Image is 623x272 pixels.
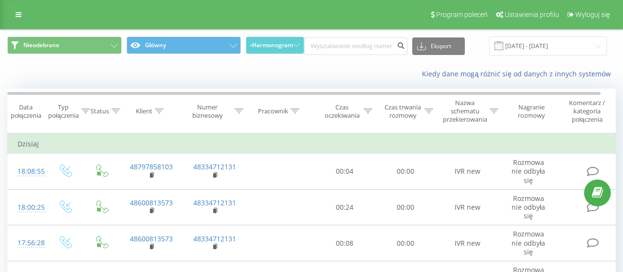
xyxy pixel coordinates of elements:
span: Nieodebrane [23,41,59,49]
a: 48600813573 [130,234,173,243]
td: IVR new [436,154,499,190]
div: 18:00:25 [18,198,37,217]
a: Kiedy dane mogą różnić się od danych z innych systemów [422,69,616,78]
a: 48334712131 [193,162,236,171]
input: Wyszukiwanie według numeru [304,37,407,55]
span: Wyloguj się [575,11,610,18]
td: 00:08 [314,225,375,261]
div: Numer biznesowy [183,103,233,120]
div: 17:56:28 [18,234,37,253]
td: 00:00 [375,225,436,261]
td: 00:24 [314,189,375,225]
span: Ustawienia profilu [505,11,559,18]
span: Rozmowa nie odbyła się [512,194,545,220]
a: 48334712131 [193,198,236,207]
div: Czas trwania rozmowy [384,103,422,120]
span: Program poleceń [436,11,488,18]
div: Nazwa schematu przekierowania [443,99,487,124]
a: 48797858103 [130,162,173,171]
div: Pracownik [258,107,288,115]
span: Harmonogram [252,42,293,49]
div: 18:08:55 [18,162,37,181]
a: 48334712131 [193,234,236,243]
td: 00:04 [314,154,375,190]
span: Rozmowa nie odbyła się [512,229,545,256]
button: Nieodebrane [7,36,122,54]
div: Czas oczekiwania [323,103,361,120]
td: IVR new [436,189,499,225]
button: Główny [127,36,241,54]
td: 00:00 [375,189,436,225]
button: Harmonogram [246,36,304,54]
div: Klient [136,107,152,115]
div: Nagranie rozmowy [508,103,555,120]
a: 48600813573 [130,198,173,207]
td: IVR new [436,225,499,261]
div: Status [91,107,109,115]
span: Rozmowa nie odbyła się [512,158,545,184]
div: Data połączenia [8,103,44,120]
button: Eksport [412,37,465,55]
div: Komentarz / kategoria połączenia [559,99,616,124]
div: Typ połączenia [48,103,79,120]
td: 00:00 [375,154,436,190]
